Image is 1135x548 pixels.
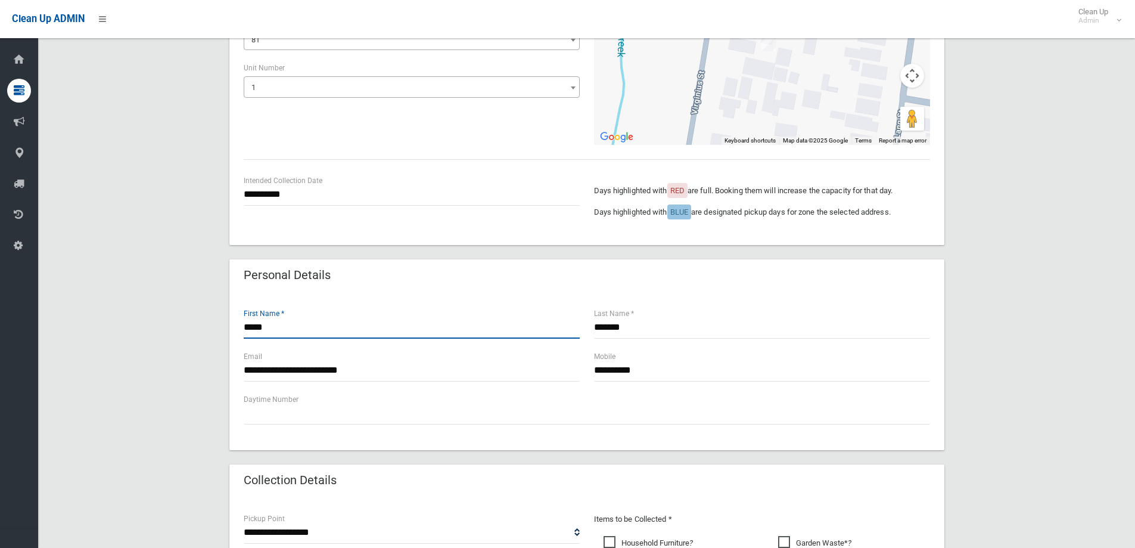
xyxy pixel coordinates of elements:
[597,129,636,145] a: Open this area in Google Maps (opens a new window)
[855,137,872,144] a: Terms (opens in new tab)
[251,83,256,92] span: 1
[783,137,848,144] span: Map data ©2025 Google
[900,107,924,131] button: Drag Pegman onto the map to open Street View
[244,76,580,98] span: 1
[900,64,924,88] button: Map camera controls
[229,469,351,492] header: Collection Details
[1072,7,1120,25] span: Clean Up
[251,35,260,44] span: 81
[594,512,930,527] p: Items to be Collected *
[594,184,930,198] p: Days highlighted with are full. Booking them will increase the capacity for that day.
[244,29,580,50] span: 81
[670,208,688,216] span: BLUE
[879,137,926,144] a: Report a map error
[724,137,776,145] button: Keyboard shortcuts
[594,205,930,219] p: Days highlighted with are designated pickup days for zone the selected address.
[597,129,636,145] img: Google
[247,79,577,96] span: 1
[247,32,577,48] span: 81
[761,31,776,51] div: 1/81 Virginius Street, PADSTOW NSW 2211
[229,264,345,287] header: Personal Details
[12,13,85,24] span: Clean Up ADMIN
[670,186,685,195] span: RED
[1078,16,1108,25] small: Admin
